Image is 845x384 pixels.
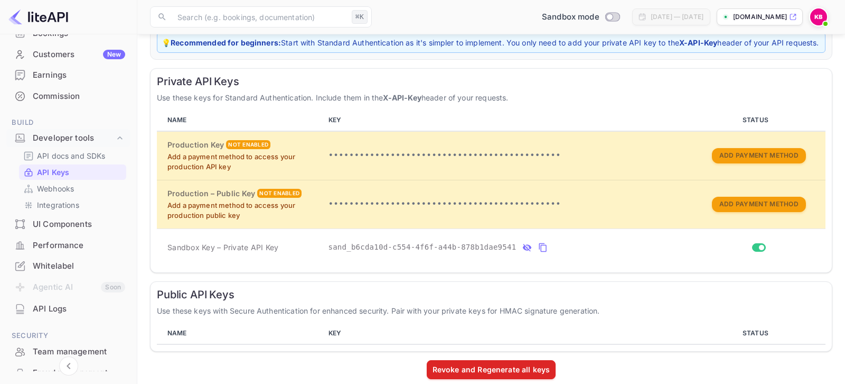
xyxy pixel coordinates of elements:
table: private api keys table [157,109,825,266]
span: Sandbox mode [542,11,599,23]
h6: Public API Keys [157,288,825,301]
div: [DATE] — [DATE] [651,12,703,22]
div: Webhooks [19,181,126,196]
td: Sandbox Key – Private API Key [157,228,324,266]
a: Integrations [23,199,122,211]
p: Integrations [37,199,79,211]
a: Earnings [6,65,130,85]
div: Commission [33,90,125,103]
div: New [103,50,125,59]
div: API docs and SDKs [19,148,126,163]
div: Performance [6,235,130,256]
div: Whitelabel [33,260,125,272]
th: KEY [324,109,692,131]
a: Add Payment Method [712,150,806,159]
div: UI Components [6,214,130,235]
div: Not enabled [226,140,270,149]
div: Switch to Production mode [538,11,624,23]
div: Customers [33,49,125,61]
div: Earnings [6,65,130,86]
div: Developer tools [6,129,130,148]
p: Webhooks [37,183,74,194]
input: Search (e.g. bookings, documentation) [171,6,348,28]
p: Add a payment method to access your production public key [167,200,320,221]
a: Bookings [6,23,130,43]
div: Developer tools [33,132,115,144]
p: ••••••••••••••••••••••••••••••••••••••••••••• [328,198,688,211]
a: Whitelabel [6,256,130,276]
table: public api keys table [157,323,825,345]
a: Webhooks [23,183,122,194]
p: API Keys [37,167,69,178]
a: Add Payment Method [712,199,806,208]
th: KEY [324,323,692,344]
p: API docs and SDKs [37,150,106,161]
a: UI Components [6,214,130,234]
div: Integrations [19,197,126,213]
div: Revoke and Regenerate all keys [433,364,550,375]
p: 💡 Start with Standard Authentication as it's simpler to implement. You only need to add your priv... [162,37,821,48]
h6: Production Key [167,139,224,151]
div: Team management [33,346,125,358]
h6: Private API Keys [157,75,825,88]
img: LiteAPI logo [8,8,68,25]
strong: X-API-Key [383,93,421,102]
strong: Recommended for beginners: [171,38,281,47]
button: Add Payment Method [712,197,806,212]
button: Collapse navigation [59,356,78,376]
th: NAME [157,109,324,131]
a: Performance [6,235,130,255]
div: Whitelabel [6,256,130,277]
a: API Logs [6,299,130,318]
p: Use these keys for Standard Authentication. Include them in the header of your requests. [157,92,825,103]
a: Commission [6,86,130,106]
a: CustomersNew [6,44,130,64]
th: STATUS [692,109,825,131]
span: Build [6,117,130,129]
span: sand_b6cda10d-c554-4f6f-a44b-878b1dae9541 [328,242,517,253]
a: Team management [6,342,130,361]
div: API Keys [19,164,126,180]
button: Add Payment Method [712,148,806,163]
div: UI Components [33,218,125,231]
strong: X-API-Key [679,38,717,47]
span: Security [6,330,130,342]
a: API Keys [23,167,122,178]
img: Kyle Bromont [810,8,827,25]
div: Performance [33,240,125,252]
th: NAME [157,323,324,344]
div: API Logs [6,299,130,319]
div: API Logs [33,303,125,315]
div: ⌘K [352,10,368,24]
div: Commission [6,86,130,107]
div: Fraud management [33,367,125,379]
th: STATUS [692,323,825,344]
p: ••••••••••••••••••••••••••••••••••••••••••••• [328,149,688,162]
p: [DOMAIN_NAME] [733,12,787,22]
p: Add a payment method to access your production API key [167,152,320,172]
a: Fraud management [6,363,130,382]
p: Use these keys with Secure Authentication for enhanced security. Pair with your private keys for ... [157,305,825,316]
h6: Production – Public Key [167,188,255,199]
div: Earnings [33,69,125,81]
a: API docs and SDKs [23,150,122,161]
div: Not enabled [257,189,302,198]
div: CustomersNew [6,44,130,65]
div: Team management [6,342,130,362]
